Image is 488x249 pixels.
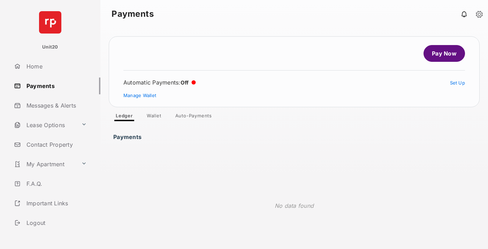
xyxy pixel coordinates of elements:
strong: Payments [112,10,154,18]
a: Manage Wallet [123,93,156,98]
p: Unit20 [42,44,58,51]
a: Lease Options [11,117,78,133]
a: Wallet [141,113,167,121]
div: Automatic Payments : [123,79,196,86]
a: Payments [11,78,100,94]
a: Auto-Payments [170,113,218,121]
a: Home [11,58,100,75]
a: Messages & Alerts [11,97,100,114]
img: svg+xml;base64,PHN2ZyB4bWxucz0iaHR0cDovL3d3dy53My5vcmcvMjAwMC9zdmciIHdpZHRoPSI2NCIgaGVpZ2h0PSI2NC... [39,11,61,34]
a: Contact Property [11,136,100,153]
a: F.A.Q. [11,175,100,192]
a: Logout [11,214,100,231]
a: Ledger [110,113,138,121]
span: Off [181,79,189,86]
a: Important Links [11,195,90,212]
a: My Apartment [11,156,78,173]
h3: Payments [113,134,144,137]
p: No data found [275,202,314,210]
a: Set Up [450,80,465,86]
